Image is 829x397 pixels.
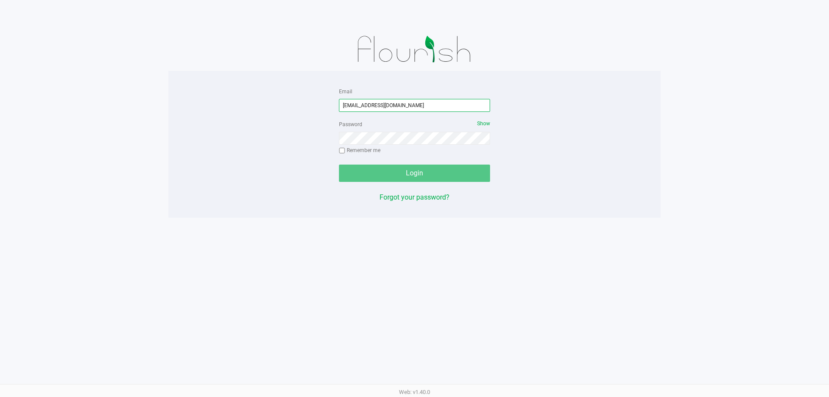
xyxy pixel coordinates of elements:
span: Show [477,121,490,127]
label: Password [339,121,362,128]
span: Web: v1.40.0 [399,389,430,395]
label: Email [339,88,352,95]
input: Remember me [339,148,345,154]
label: Remember me [339,146,380,154]
button: Forgot your password? [380,192,449,203]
